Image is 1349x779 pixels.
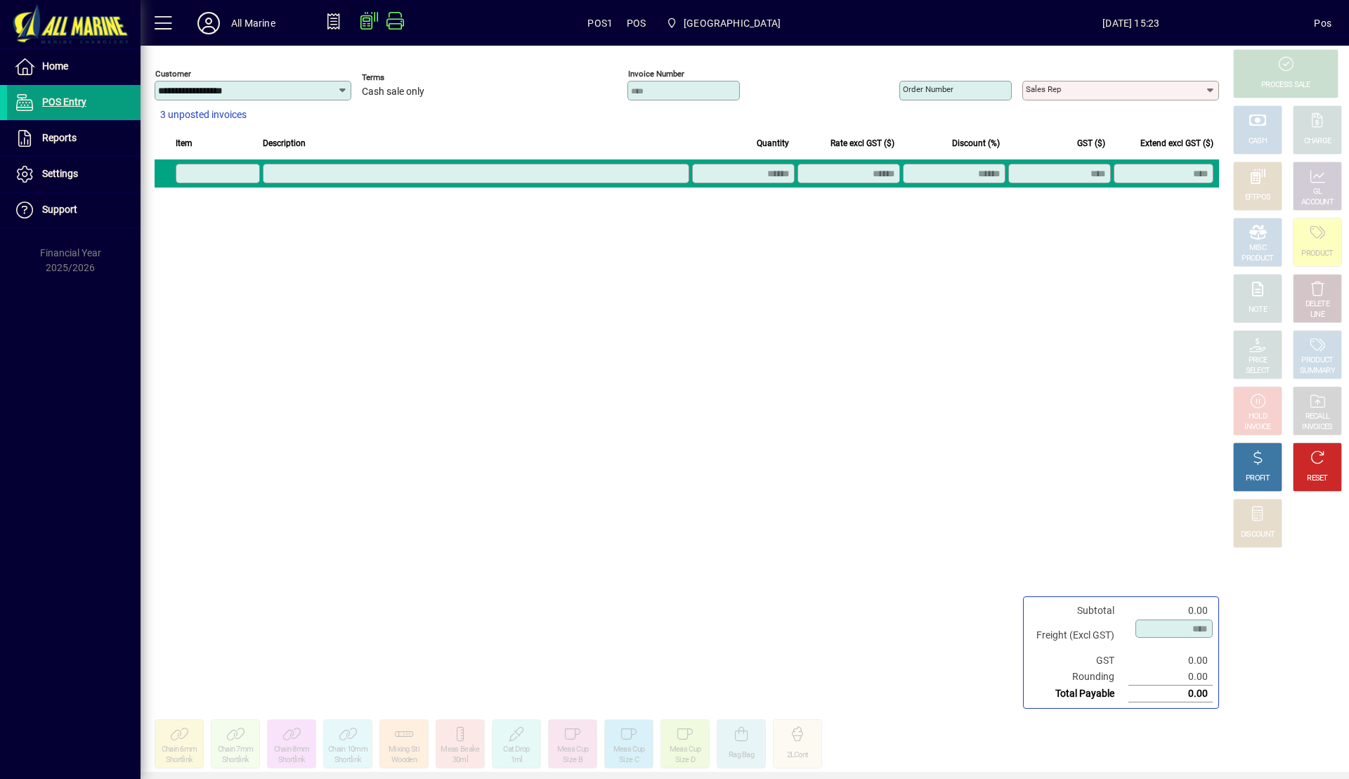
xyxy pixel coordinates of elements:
[684,12,781,34] span: [GEOGRAPHIC_DATA]
[1244,422,1270,433] div: INVOICE
[670,745,700,755] div: Meas Cup
[278,755,306,766] div: Shortlink
[1128,686,1213,702] td: 0.00
[1249,412,1267,422] div: HOLD
[511,755,523,766] div: 1ml
[1310,310,1324,320] div: LINE
[1029,619,1128,653] td: Freight (Excl GST)
[1249,136,1267,147] div: CASH
[441,745,479,755] div: Meas Beake
[42,96,86,107] span: POS Entry
[619,755,639,766] div: Size C
[1307,473,1328,484] div: RESET
[222,755,249,766] div: Shortlink
[503,745,529,755] div: Cat Drop
[7,192,141,228] a: Support
[628,69,684,79] mat-label: Invoice number
[1300,366,1335,377] div: SUMMARY
[1128,653,1213,669] td: 0.00
[334,755,362,766] div: Shortlink
[1029,603,1128,619] td: Subtotal
[263,136,306,151] span: Description
[1241,530,1275,540] div: DISCOUNT
[42,168,78,179] span: Settings
[186,11,231,36] button: Profile
[452,755,468,766] div: 30ml
[1029,653,1128,669] td: GST
[1314,12,1331,34] div: Pos
[218,745,254,755] div: Chain 7mm
[1304,136,1331,147] div: CHARGE
[729,750,754,761] div: Rag Bag
[757,136,789,151] span: Quantity
[563,755,582,766] div: Size B
[627,12,646,34] span: POS
[948,12,1314,34] span: [DATE] 15:23
[1029,669,1128,686] td: Rounding
[1302,422,1332,433] div: INVOICES
[787,750,809,761] div: 2LCont
[7,157,141,192] a: Settings
[1128,603,1213,619] td: 0.00
[1242,254,1273,264] div: PRODUCT
[613,745,644,755] div: Meas Cup
[587,12,613,34] span: POS1
[166,755,193,766] div: Shortlink
[675,755,695,766] div: Size D
[42,204,77,215] span: Support
[1246,473,1270,484] div: PROFIT
[1301,355,1333,366] div: PRODUCT
[1140,136,1213,151] span: Extend excl GST ($)
[362,86,424,98] span: Cash sale only
[1261,80,1310,91] div: PROCESS SALE
[1026,84,1061,94] mat-label: Sales rep
[1029,686,1128,702] td: Total Payable
[42,132,77,143] span: Reports
[1313,187,1322,197] div: GL
[1249,243,1266,254] div: MISC
[1305,299,1329,310] div: DELETE
[1301,197,1334,208] div: ACCOUNT
[231,12,275,34] div: All Marine
[830,136,894,151] span: Rate excl GST ($)
[1246,366,1270,377] div: SELECT
[176,136,193,151] span: Item
[7,49,141,84] a: Home
[155,69,191,79] mat-label: Customer
[903,84,953,94] mat-label: Order number
[328,745,367,755] div: Chain 10mm
[391,755,417,766] div: Wooden
[1301,249,1333,259] div: PRODUCT
[160,107,247,122] span: 3 unposted invoices
[557,745,588,755] div: Meas Cup
[274,745,310,755] div: Chain 8mm
[1249,305,1267,315] div: NOTE
[389,745,419,755] div: Mixing Sti
[155,103,252,128] button: 3 unposted invoices
[7,121,141,156] a: Reports
[1305,412,1330,422] div: RECALL
[1077,136,1105,151] span: GST ($)
[362,73,446,82] span: Terms
[952,136,1000,151] span: Discount (%)
[42,60,68,72] span: Home
[1249,355,1267,366] div: PRICE
[660,11,786,36] span: Port Road
[1128,669,1213,686] td: 0.00
[1245,192,1271,203] div: EFTPOS
[162,745,197,755] div: Chain 6mm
